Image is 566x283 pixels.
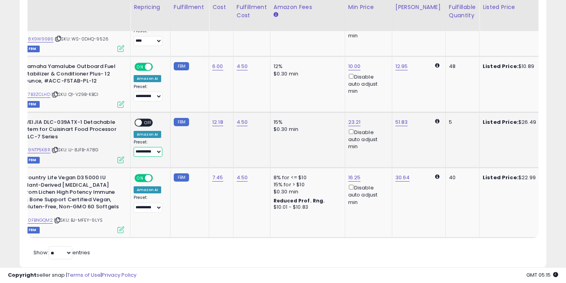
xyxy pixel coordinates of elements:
[274,188,339,195] div: $0.30 min
[54,217,103,223] span: | SKU: BJ-MFEY-9LYS
[274,204,339,211] div: $10.01 - $10.83
[24,174,119,213] b: Country Life Vegan D3 5000 IU Plant-Derived [MEDICAL_DATA] from Lichen High Potency Immune & Bone...
[134,195,164,213] div: Preset:
[449,3,476,20] div: Fulfillable Quantity
[33,249,90,256] span: Show: entries
[483,119,548,126] div: $26.49
[449,119,473,126] div: 5
[274,174,339,181] div: 8% for <= $10
[274,197,325,204] b: Reduced Prof. Rng.
[212,3,230,11] div: Cost
[274,11,278,18] small: Amazon Fees.
[237,3,267,20] div: Fulfillment Cost
[134,140,164,157] div: Preset:
[102,271,136,279] a: Privacy Policy
[483,174,548,181] div: $22.99
[24,63,119,87] b: Yamaha Yamalube Outboard Fuel Stabilizer & Conditioner Plus- 12 Ounce, #ACC-FSTAB-PL-12
[435,119,439,124] i: Calculated using Dynamic Max Price.
[274,126,339,133] div: $0.30 min
[22,36,53,42] a: B08X9W99B6
[22,91,50,98] a: B07B3ZCLHD
[237,118,248,126] a: 4.50
[134,131,161,138] div: Amazon AI
[395,118,408,126] a: 51.83
[26,46,40,52] span: FBM
[134,28,164,46] div: Preset:
[26,157,40,164] span: FBM
[395,62,408,70] a: 12.95
[274,63,339,70] div: 12%
[174,118,189,126] small: FBM
[483,63,548,70] div: $10.89
[449,174,473,181] div: 40
[26,101,40,108] span: FBM
[274,119,339,126] div: 15%
[348,118,361,126] a: 23.21
[135,175,145,182] span: ON
[8,272,136,279] div: seller snap | |
[152,64,164,70] span: OFF
[483,3,551,11] div: Listed Price
[348,3,389,11] div: Min Price
[8,271,37,279] strong: Copyright
[237,174,248,182] a: 4.50
[274,70,339,77] div: $0.30 min
[22,147,50,153] a: B09NTP5K8R
[348,174,361,182] a: 16.25
[348,183,386,206] div: Disable auto adjust min
[51,147,98,153] span: | SKU: IJ-8JFB-A78G
[483,174,518,181] b: Listed Price:
[526,271,558,279] span: 2025-09-17 05:15 GMT
[449,63,473,70] div: 48
[174,62,189,70] small: FBM
[51,91,98,97] span: | SKU: Q1-V29B-KBCI
[212,118,223,126] a: 12.18
[142,119,154,126] span: OFF
[55,36,108,42] span: | SKU: WS-0DHQ-9526
[395,174,410,182] a: 30.64
[483,118,518,126] b: Listed Price:
[212,174,223,182] a: 7.45
[152,175,164,182] span: OFF
[348,128,386,151] div: Disable auto adjust min
[26,227,40,233] span: FBM
[24,119,119,143] b: WEIJIA DLC-039ATX-1 Detachable Stem for Cuisinart Food Processor DLC-7 Series
[237,62,248,70] a: 4.50
[174,173,189,182] small: FBM
[134,186,161,193] div: Amazon AI
[22,217,53,224] a: B00FBNGQM2
[348,62,361,70] a: 10.00
[134,84,164,102] div: Preset:
[134,75,161,82] div: Amazon AI
[348,72,386,95] div: Disable auto adjust min
[174,3,206,11] div: Fulfillment
[395,3,442,11] div: [PERSON_NAME]
[67,271,101,279] a: Terms of Use
[4,3,127,11] div: Title
[435,174,439,179] i: Calculated using Dynamic Max Price.
[134,3,167,11] div: Repricing
[274,3,342,11] div: Amazon Fees
[483,62,518,70] b: Listed Price:
[274,181,339,188] div: 15% for > $10
[212,62,223,70] a: 6.00
[135,64,145,70] span: ON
